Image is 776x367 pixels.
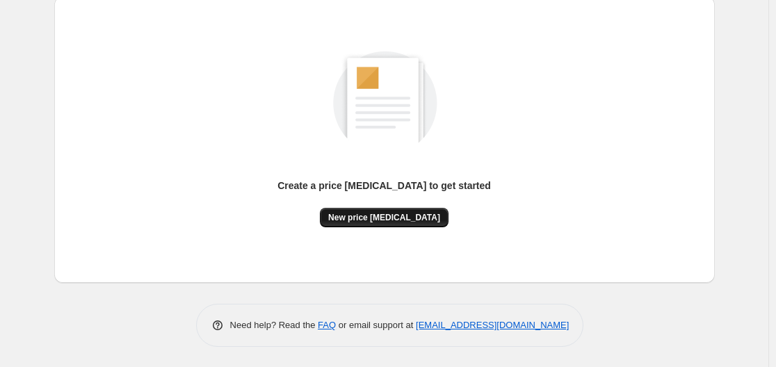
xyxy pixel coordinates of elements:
[320,208,448,227] button: New price [MEDICAL_DATA]
[277,179,491,193] p: Create a price [MEDICAL_DATA] to get started
[230,320,318,330] span: Need help? Read the
[318,320,336,330] a: FAQ
[328,212,440,223] span: New price [MEDICAL_DATA]
[336,320,416,330] span: or email support at
[416,320,569,330] a: [EMAIL_ADDRESS][DOMAIN_NAME]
